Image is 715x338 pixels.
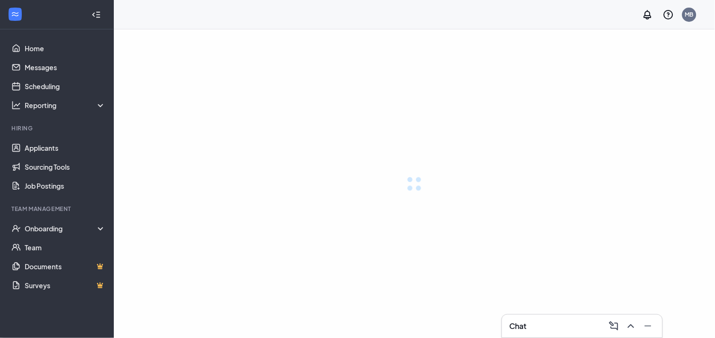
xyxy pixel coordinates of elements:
[11,205,104,213] div: Team Management
[642,9,653,20] svg: Notifications
[685,10,694,18] div: MB
[25,257,106,276] a: DocumentsCrown
[10,9,20,19] svg: WorkstreamLogo
[92,10,101,19] svg: Collapse
[25,77,106,96] a: Scheduling
[25,238,106,257] a: Team
[640,319,655,334] button: Minimize
[25,157,106,176] a: Sourcing Tools
[510,321,527,331] h3: Chat
[11,124,104,132] div: Hiring
[25,224,106,233] div: Onboarding
[11,224,21,233] svg: UserCheck
[605,319,621,334] button: ComposeMessage
[25,39,106,58] a: Home
[11,100,21,110] svg: Analysis
[25,58,106,77] a: Messages
[608,320,620,332] svg: ComposeMessage
[25,138,106,157] a: Applicants
[663,9,674,20] svg: QuestionInfo
[642,320,654,332] svg: Minimize
[625,320,637,332] svg: ChevronUp
[25,176,106,195] a: Job Postings
[25,100,106,110] div: Reporting
[25,276,106,295] a: SurveysCrown
[623,319,638,334] button: ChevronUp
